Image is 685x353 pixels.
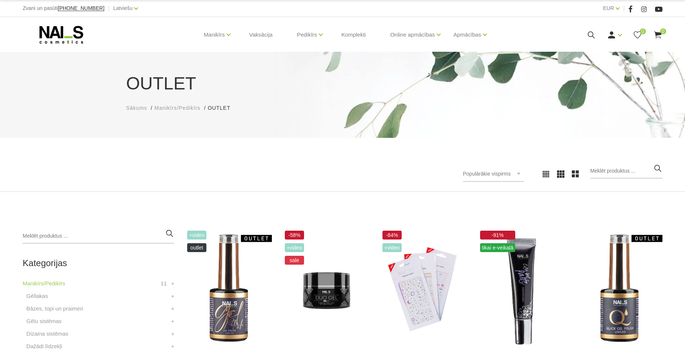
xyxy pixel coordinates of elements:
[633,30,642,40] a: 0
[335,17,372,52] a: Komplekti
[26,304,83,313] a: Bāzes, topi un praimeri
[154,105,200,111] span: Manikīrs/Pedikīrs
[653,30,662,40] a: 0
[171,317,174,326] a: +
[126,104,147,112] a: Sākums
[126,70,559,97] h1: OUTLET
[297,20,317,50] a: Pedikīrs
[243,17,279,52] a: Vaksācija
[576,229,662,348] img: Ātri, ērti un vienkārši!Intensīvi pigmentēta gellaka, kas perfekti klājas arī vienā slānī, tādā v...
[285,243,304,252] span: +Video
[171,342,174,351] a: +
[23,4,104,13] div: Zvani un pasūti
[480,243,515,252] span: tikai e-veikalā
[58,5,104,11] span: [PHONE_NUMBER]
[283,229,370,348] img: Polim. laiks:DUO GEL Nr. 101, 008, 000, 006, 002, 003, 014, 011, 012, 001, 009, 007, 005, 013, 00...
[26,317,61,326] a: Gēlu sistēmas
[381,229,467,348] img: Profesionālās dizaina uzlīmes nagiem...
[590,164,662,179] input: Meklēt produktus ...
[126,105,147,111] span: Sākums
[58,6,104,11] a: [PHONE_NUMBER]
[285,231,304,240] span: -58%
[478,229,565,348] img: Daudzfunkcionāla pigmentēta dizaina pasta, ar kuras palīdzību iespējams zīmēt “one stroke” un “žo...
[185,229,272,348] img: Ilgnoturīga, intensīvi pigmentēta gēllaka. Viegli klājas, lieliski žūst, nesaraujas, neatkāpjas n...
[660,28,666,34] span: 0
[161,279,167,288] span: 11
[382,231,402,240] span: -84%
[285,256,304,265] span: sale
[640,28,646,34] span: 0
[23,258,174,268] h2: Kategorijas
[208,104,238,112] li: OUTLET
[171,304,174,313] a: +
[113,4,132,13] a: Latviešu
[26,329,68,338] a: Dizaina sistēmas
[171,279,174,288] a: +
[623,4,625,13] span: |
[108,4,109,13] span: |
[480,231,515,240] span: -91%
[187,231,206,240] span: +Video
[390,20,435,50] a: Online apmācības
[453,20,481,50] a: Apmācības
[26,292,48,301] a: Gēllakas
[26,342,62,351] a: Dažādi līdzekļi
[23,279,65,288] a: Manikīrs/Pedikīrs
[603,4,614,13] a: EUR
[154,104,200,112] a: Manikīrs/Pedikīrs
[171,329,174,338] a: +
[187,243,206,252] span: OUTLET
[171,292,174,301] a: +
[382,243,402,252] span: +Video
[23,229,174,244] input: Meklēt produktus ...
[463,171,511,177] span: Populārākie vispirms
[204,20,225,50] a: Manikīrs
